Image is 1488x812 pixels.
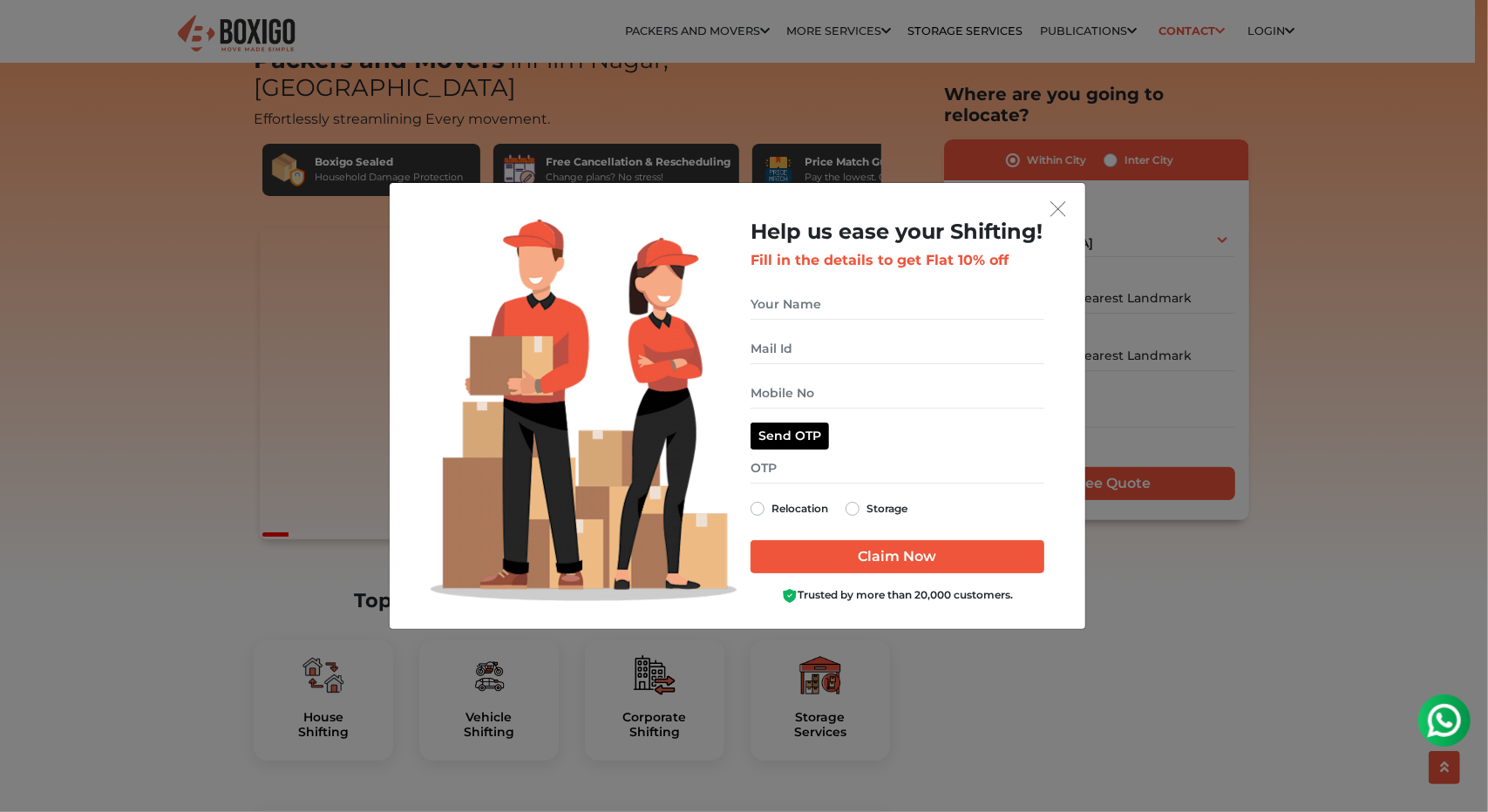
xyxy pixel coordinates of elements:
input: Your Name [751,289,1044,320]
img: whatsapp-icon.svg [17,17,52,52]
div: Trusted by more than 20,000 customers. [751,587,1044,604]
img: Boxigo Customer Shield [782,588,798,604]
input: Claim Now [751,540,1044,573]
img: exit [1050,201,1066,217]
h3: Fill in the details to get Flat 10% off [751,252,1044,268]
input: OTP [751,453,1044,484]
input: Mail Id [751,334,1044,364]
h2: Help us ease your Shifting! [751,220,1044,245]
input: Mobile No [751,378,1044,409]
label: Storage [866,498,907,519]
img: Lead Welcome Image [431,220,737,601]
label: Relocation [771,498,828,519]
button: Send OTP [751,423,829,450]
